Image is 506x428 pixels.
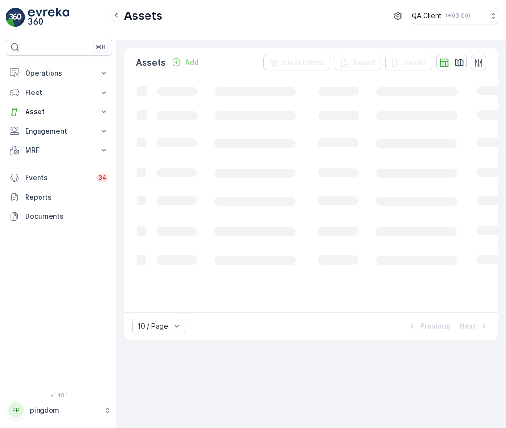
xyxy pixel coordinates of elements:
[25,146,93,155] p: MRF
[6,207,112,226] a: Documents
[25,126,93,136] p: Engagement
[412,8,498,24] button: QA Client(+03:00)
[28,8,69,27] img: logo_light-DOdMpM7g.png
[446,12,470,20] p: ( +03:00 )
[459,321,490,332] button: Next
[412,11,442,21] p: QA Client
[25,212,108,221] p: Documents
[420,321,450,331] p: Previous
[25,68,93,78] p: Operations
[6,121,112,141] button: Engagement
[6,64,112,83] button: Operations
[353,58,375,67] p: Export
[30,405,99,415] p: pingdom
[6,102,112,121] button: Asset
[98,174,107,182] p: 34
[263,55,330,70] button: Clear Filters
[25,107,93,117] p: Asset
[185,57,199,67] p: Add
[168,56,202,68] button: Add
[6,187,112,207] a: Reports
[25,192,108,202] p: Reports
[406,321,451,332] button: Previous
[136,56,166,69] p: Assets
[282,58,324,67] p: Clear Filters
[6,392,112,398] span: v 1.48.1
[6,83,112,102] button: Fleet
[6,400,112,420] button: PPpingdom
[460,321,476,331] p: Next
[404,58,426,67] p: Import
[25,88,93,97] p: Fleet
[6,8,25,27] img: logo
[25,173,91,183] p: Events
[6,141,112,160] button: MRF
[334,55,381,70] button: Export
[124,8,162,24] p: Assets
[96,43,106,51] p: ⌘B
[6,168,112,187] a: Events34
[8,402,24,418] div: PP
[385,55,432,70] button: Import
